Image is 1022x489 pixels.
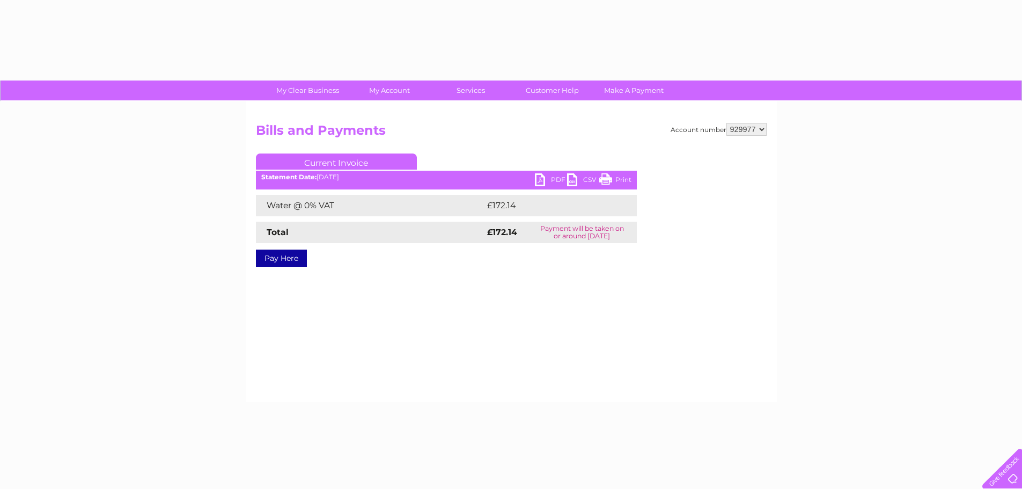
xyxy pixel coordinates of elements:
[263,81,352,100] a: My Clear Business
[599,173,631,189] a: Print
[484,195,616,216] td: £172.14
[590,81,678,100] a: Make A Payment
[256,173,637,181] div: [DATE]
[671,123,767,136] div: Account number
[261,173,317,181] b: Statement Date:
[256,250,307,267] a: Pay Here
[508,81,597,100] a: Customer Help
[567,173,599,189] a: CSV
[256,154,417,170] a: Current Invoice
[427,81,515,100] a: Services
[345,81,433,100] a: My Account
[256,123,767,143] h2: Bills and Payments
[256,195,484,216] td: Water @ 0% VAT
[487,227,517,237] strong: £172.14
[535,173,567,189] a: PDF
[267,227,289,237] strong: Total
[527,222,636,243] td: Payment will be taken on or around [DATE]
